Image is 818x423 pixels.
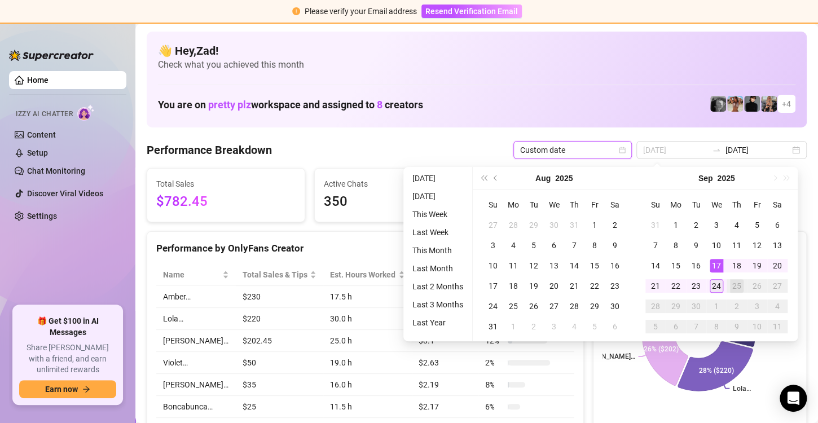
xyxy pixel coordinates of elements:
div: 8 [669,239,683,252]
td: 30.0 h [323,308,412,330]
td: $202.45 [236,330,324,352]
div: 22 [669,279,683,293]
div: 30 [608,299,622,313]
th: We [544,195,564,215]
div: 5 [588,320,601,333]
td: 2025-09-17 [706,255,727,276]
td: 2025-09-05 [584,316,605,337]
div: 18 [730,259,744,272]
span: Name [163,268,220,281]
td: 2025-08-07 [564,235,584,255]
button: Choose a month [698,167,713,190]
img: Amber [727,96,743,112]
div: 11 [730,239,744,252]
li: [DATE] [408,190,468,203]
div: 4 [730,218,744,232]
td: 19.0 h [323,352,412,374]
li: Last Week [408,226,468,239]
div: 29 [527,218,540,232]
td: 2025-09-29 [666,296,686,316]
li: Last Month [408,262,468,275]
td: 2025-09-07 [645,235,666,255]
td: 17.5 h [323,286,412,308]
div: 23 [689,279,703,293]
div: 31 [649,218,662,232]
td: 2025-09-13 [767,235,788,255]
button: Choose a year [555,167,573,190]
span: Check what you achieved this month [158,59,795,71]
div: 12 [750,239,764,252]
span: 2 % [485,356,503,369]
td: 2025-09-01 [666,215,686,235]
div: 7 [689,320,703,333]
td: 2025-10-04 [767,296,788,316]
div: 2 [608,218,622,232]
td: 25.0 h [323,330,412,352]
th: Su [645,195,666,215]
th: Fr [584,195,605,215]
td: 2025-08-03 [483,235,503,255]
td: 16.0 h [323,374,412,396]
td: 2025-08-26 [524,296,544,316]
td: 2025-08-29 [584,296,605,316]
td: 2025-08-13 [544,255,564,276]
td: 2025-08-20 [544,276,564,296]
button: Choose a year [717,167,735,190]
span: swap-right [712,146,721,155]
input: End date [725,144,790,156]
td: 2025-07-27 [483,215,503,235]
td: 2025-09-08 [666,235,686,255]
th: Name [156,264,236,286]
div: 16 [689,259,703,272]
td: 2025-08-15 [584,255,605,276]
td: 2025-09-10 [706,235,727,255]
div: 23 [608,279,622,293]
button: Last year (Control + left) [477,167,490,190]
div: 2 [527,320,540,333]
td: 2025-09-02 [524,316,544,337]
h1: You are on workspace and assigned to creators [158,99,423,111]
td: 2025-08-17 [483,276,503,296]
td: 2025-08-01 [584,215,605,235]
div: 1 [669,218,683,232]
td: 2025-10-09 [727,316,747,337]
th: Fr [747,195,767,215]
td: 2025-09-18 [727,255,747,276]
div: 1 [710,299,723,313]
td: 2025-10-06 [666,316,686,337]
div: 19 [750,259,764,272]
div: 29 [588,299,601,313]
td: 2025-09-27 [767,276,788,296]
td: 2025-09-16 [686,255,706,276]
div: 5 [750,218,764,232]
div: 10 [486,259,500,272]
img: Amber [710,96,726,112]
td: 2025-08-11 [503,255,524,276]
td: 2025-09-12 [747,235,767,255]
div: 4 [771,299,784,313]
div: Est. Hours Worked [330,268,396,281]
th: Sa [767,195,788,215]
td: 2025-09-02 [686,215,706,235]
td: [PERSON_NAME]… [156,374,236,396]
div: Open Intercom Messenger [780,385,807,412]
td: 2025-09-25 [727,276,747,296]
div: 8 [710,320,723,333]
span: Active Chats [324,178,463,190]
th: Total Sales & Tips [236,264,324,286]
div: Performance by OnlyFans Creator [156,241,574,256]
div: 20 [547,279,561,293]
li: Last 3 Months [408,298,468,311]
a: Discover Viral Videos [27,189,103,198]
th: Tu [524,195,544,215]
img: AI Chatter [77,104,95,121]
td: 2025-09-21 [645,276,666,296]
button: Earn nowarrow-right [19,380,116,398]
div: 31 [486,320,500,333]
td: 2025-10-03 [747,296,767,316]
div: 28 [507,218,520,232]
td: 2025-09-03 [706,215,727,235]
td: 2025-08-31 [483,316,503,337]
td: 2025-08-25 [503,296,524,316]
span: Total Sales & Tips [243,268,308,281]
